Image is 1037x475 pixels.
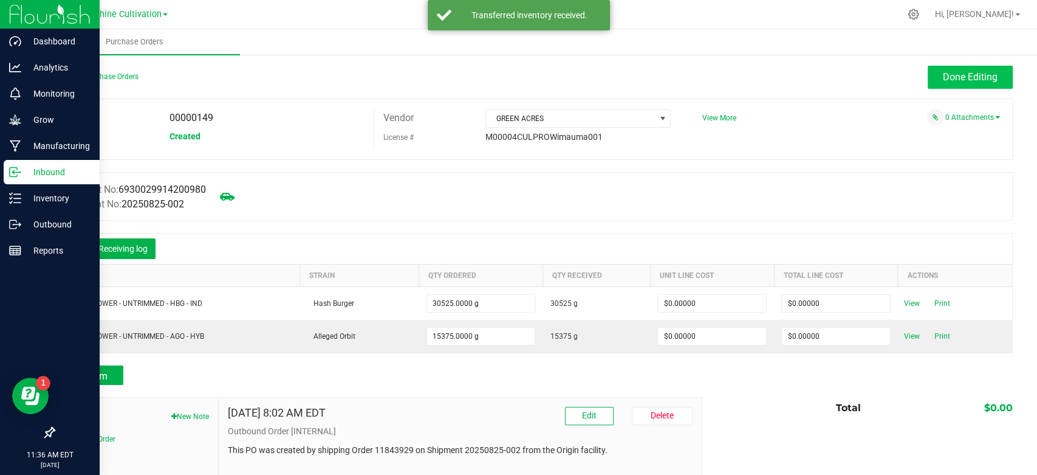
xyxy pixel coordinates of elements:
[169,112,213,123] span: 00000149
[935,9,1014,19] span: Hi, [PERSON_NAME]!
[21,243,94,258] p: Reports
[930,296,954,311] span: Print
[427,328,535,345] input: 0 g
[383,128,414,147] label: License #
[943,71,998,83] span: Done Editing
[383,109,414,127] label: Vendor
[9,140,21,152] inline-svg: Manufacturing
[651,411,674,420] span: Delete
[62,331,293,342] div: WGT - FLOWER - UNTRIMMED - AGO - HYB
[21,34,94,49] p: Dashboard
[228,425,693,438] p: Outbound Order [INTERNAL]
[80,9,162,19] span: Sunshine Cultivation
[900,329,924,344] span: View
[984,402,1013,414] span: $0.00
[9,192,21,204] inline-svg: Inventory
[21,165,94,179] p: Inbound
[9,114,21,126] inline-svg: Grow
[419,264,543,286] th: Qty Ordered
[300,264,419,286] th: Strain
[782,295,890,312] input: $0.00000
[898,264,1012,286] th: Actions
[930,329,954,344] span: Print
[928,66,1013,89] button: Done Editing
[458,9,601,21] div: Transferred inventory received.
[774,264,898,286] th: Total Line Cost
[632,407,693,425] button: Delete
[21,60,94,75] p: Analytics
[658,295,766,312] input: $0.00000
[582,411,597,420] span: Edit
[62,298,293,309] div: WGT - FLOWER - UNTRIMMED - HBG - IND
[550,298,577,309] span: 30525 g
[650,264,774,286] th: Unit Line Cost
[21,217,94,232] p: Outbound
[63,407,209,421] span: Notes
[171,411,209,422] button: New Note
[121,198,184,210] span: 20250825-002
[21,191,94,206] p: Inventory
[5,449,94,460] p: 11:36 AM EDT
[9,61,21,74] inline-svg: Analytics
[89,36,180,47] span: Purchase Orders
[427,295,535,312] input: 0 g
[215,184,239,209] span: Mark as not Arrived
[9,88,21,100] inline-svg: Monitoring
[836,402,861,414] span: Total
[927,109,943,125] span: Attach a document
[658,328,766,345] input: $0.00000
[63,182,206,197] label: Manifest No:
[702,114,736,122] a: View More
[118,184,206,195] span: 6930029914200980
[228,444,693,457] p: This PO was created by shipping Order 11843929 on Shipment 20250825-002 from the Origin facility.
[550,331,577,342] span: 15375 g
[29,29,240,55] a: Purchase Orders
[21,113,94,127] p: Grow
[91,238,156,259] button: Receiving log
[9,35,21,47] inline-svg: Dashboard
[542,264,650,286] th: Qty Received
[9,244,21,257] inline-svg: Reports
[782,328,890,345] input: $0.00000
[36,376,50,390] iframe: Resource center unread badge
[9,218,21,231] inline-svg: Outbound
[21,86,94,101] p: Monitoring
[900,296,924,311] span: View
[55,264,300,286] th: Item
[307,332,355,341] span: Alleged Orbit
[228,407,326,419] h4: [DATE] 8:02 AM EDT
[945,113,1000,122] a: 0 Attachments
[486,110,655,127] span: GREEN ACRES
[63,197,184,212] label: Shipment No:
[565,407,614,425] button: Edit
[169,131,200,141] span: Created
[485,132,603,142] span: M00004CULPROWimauma001
[5,460,94,470] p: [DATE]
[21,139,94,153] p: Manufacturing
[9,166,21,178] inline-svg: Inbound
[906,9,921,20] div: Manage settings
[307,299,354,308] span: Hash Burger
[12,378,49,414] iframe: Resource center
